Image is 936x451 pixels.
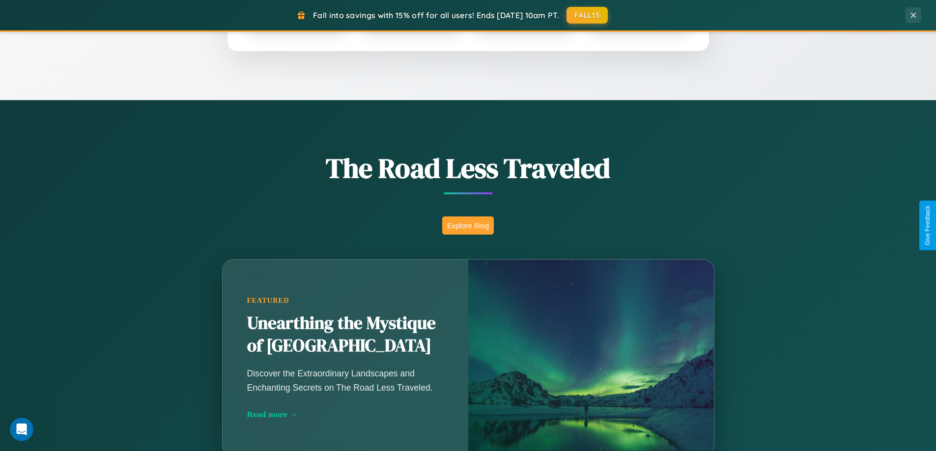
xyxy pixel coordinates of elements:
h1: The Road Less Traveled [173,149,763,187]
span: Fall into savings with 15% off for all users! Ends [DATE] 10am PT. [313,10,559,20]
h2: Unearthing the Mystique of [GEOGRAPHIC_DATA] [247,312,444,357]
p: Discover the Extraordinary Landscapes and Enchanting Secrets on The Road Less Traveled. [247,367,444,394]
iframe: Intercom live chat [10,418,33,441]
button: FALL15 [567,7,608,24]
button: Explore Blog [442,216,494,235]
div: Give Feedback [924,206,931,245]
div: Featured [247,296,444,305]
div: Read more → [247,409,444,420]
